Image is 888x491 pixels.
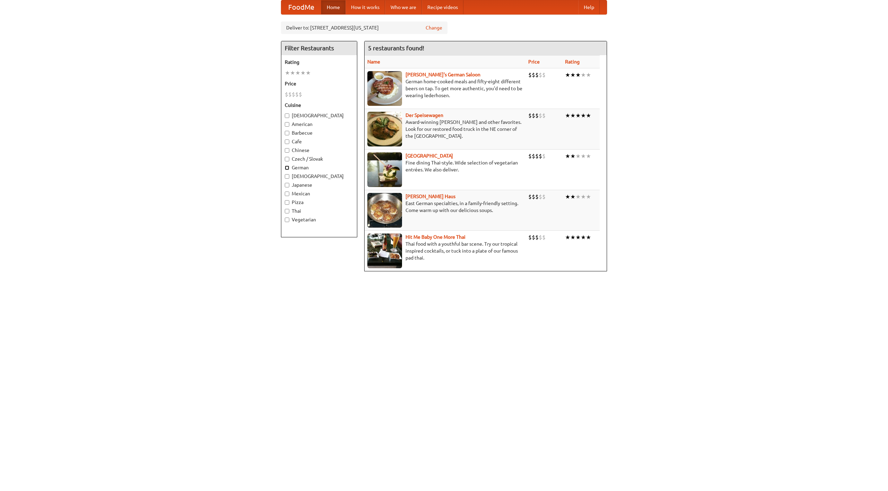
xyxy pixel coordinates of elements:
li: $ [535,152,539,160]
li: $ [528,71,532,79]
li: ★ [570,112,575,119]
input: American [285,122,289,127]
li: ★ [586,234,591,241]
li: $ [528,112,532,119]
li: ★ [581,112,586,119]
a: FoodMe [281,0,321,14]
li: $ [539,193,542,201]
label: Vegetarian [285,216,353,223]
a: Recipe videos [422,0,463,14]
li: $ [292,91,295,98]
li: ★ [285,69,290,77]
input: Pizza [285,200,289,205]
li: ★ [300,69,306,77]
a: [GEOGRAPHIC_DATA] [405,153,453,159]
li: $ [299,91,302,98]
input: Czech / Slovak [285,157,289,161]
li: $ [539,71,542,79]
a: How it works [345,0,385,14]
input: German [285,166,289,170]
li: $ [535,112,539,119]
li: $ [535,234,539,241]
li: $ [295,91,299,98]
p: German home-cooked meals and fifty-eight different beers on tap. To get more authentic, you'd nee... [367,78,523,99]
label: Cafe [285,138,353,145]
li: $ [528,193,532,201]
img: kohlhaus.jpg [367,193,402,228]
li: $ [532,112,535,119]
img: speisewagen.jpg [367,112,402,146]
li: $ [528,152,532,160]
img: satay.jpg [367,152,402,187]
li: ★ [565,112,570,119]
li: $ [542,234,546,241]
li: ★ [586,152,591,160]
label: Thai [285,208,353,214]
a: Help [578,0,600,14]
a: [PERSON_NAME] Haus [405,194,455,199]
li: $ [532,71,535,79]
li: $ [542,152,546,160]
input: Cafe [285,139,289,144]
li: ★ [581,71,586,79]
h5: Cuisine [285,102,353,109]
li: ★ [565,234,570,241]
li: ★ [295,69,300,77]
li: ★ [586,71,591,79]
input: Thai [285,209,289,213]
a: [PERSON_NAME]'s German Saloon [405,72,480,77]
li: $ [539,234,542,241]
a: Hit Me Baby One More Thai [405,234,466,240]
li: $ [285,91,288,98]
a: Name [367,59,380,65]
li: $ [539,152,542,160]
label: Chinese [285,147,353,154]
li: $ [542,71,546,79]
input: Vegetarian [285,218,289,222]
div: Deliver to: [STREET_ADDRESS][US_STATE] [281,22,447,34]
li: $ [532,234,535,241]
li: ★ [586,193,591,201]
h5: Rating [285,59,353,66]
li: ★ [581,152,586,160]
li: ★ [565,71,570,79]
p: Thai food with a youthful bar scene. Try our tropical inspired cocktails, or tuck into a plate of... [367,240,523,261]
li: ★ [290,69,295,77]
input: Chinese [285,148,289,153]
a: Rating [565,59,580,65]
li: $ [539,112,542,119]
input: [DEMOGRAPHIC_DATA] [285,174,289,179]
img: babythai.jpg [367,234,402,268]
input: Mexican [285,192,289,196]
label: Pizza [285,199,353,206]
li: ★ [570,234,575,241]
h5: Price [285,80,353,87]
p: East German specialties, in a family-friendly setting. Come warm up with our delicious soups. [367,200,523,214]
a: Price [528,59,540,65]
label: Barbecue [285,129,353,136]
li: ★ [575,234,581,241]
input: [DEMOGRAPHIC_DATA] [285,113,289,118]
input: Barbecue [285,131,289,135]
p: Fine dining Thai-style. Wide selection of vegetarian entrées. We also deliver. [367,159,523,173]
li: ★ [581,234,586,241]
b: Der Speisewagen [405,112,443,118]
li: $ [532,193,535,201]
label: Japanese [285,181,353,188]
li: ★ [575,112,581,119]
h4: Filter Restaurants [281,41,357,55]
li: ★ [581,193,586,201]
img: esthers.jpg [367,71,402,106]
li: ★ [306,69,311,77]
p: Award-winning [PERSON_NAME] and other favorites. Look for our restored food truck in the NE corne... [367,119,523,139]
li: ★ [565,152,570,160]
li: $ [535,71,539,79]
li: ★ [575,193,581,201]
input: Japanese [285,183,289,187]
li: $ [542,193,546,201]
label: German [285,164,353,171]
